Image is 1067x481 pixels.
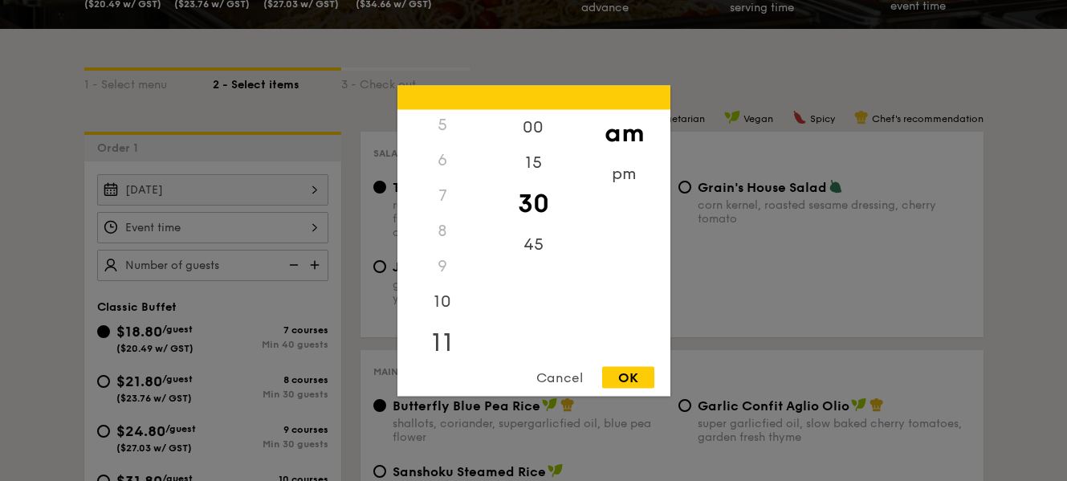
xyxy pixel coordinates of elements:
div: 15 [488,145,579,180]
div: 6 [397,142,488,177]
div: 10 [397,283,488,319]
div: 30 [488,180,579,226]
div: am [579,109,670,156]
div: 45 [488,226,579,262]
div: OK [602,366,654,388]
div: 5 [397,107,488,142]
div: pm [579,156,670,191]
div: 7 [397,177,488,213]
div: 00 [488,109,579,145]
div: 9 [397,248,488,283]
div: Cancel [520,366,599,388]
div: 11 [397,319,488,365]
div: 8 [397,213,488,248]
